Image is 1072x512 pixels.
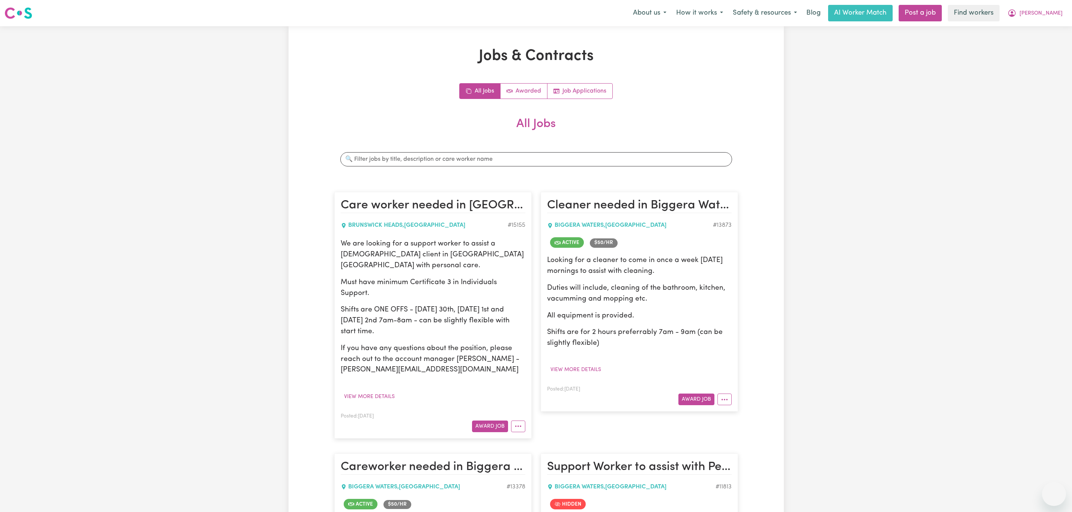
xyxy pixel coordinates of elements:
button: More options [717,394,732,405]
span: Posted: [DATE] [341,414,374,419]
p: If you have any questions about the position, please reach out to the account manager [PERSON_NAM... [341,343,525,376]
p: We are looking for a support worker to assist a [DEMOGRAPHIC_DATA] client in [GEOGRAPHIC_DATA] [G... [341,239,525,271]
span: Job is active [344,499,377,509]
a: Blog [802,5,825,21]
div: Job ID #13378 [507,482,525,491]
a: Job applications [547,84,612,99]
h2: Careworker needed in Biggera Waters [341,460,525,475]
span: [PERSON_NAME] [1019,9,1063,18]
div: BIGGERA WATERS , [GEOGRAPHIC_DATA] [547,221,713,230]
span: Job is hidden [550,499,586,509]
h2: Care worker needed in Brunswick Heads [341,198,525,213]
a: Find workers [948,5,1000,21]
input: 🔍 Filter jobs by title, description or care worker name [340,152,732,166]
h1: Jobs & Contracts [334,47,738,65]
p: Must have minimum Certificate 3 in Individuals Support. [341,277,525,299]
p: Duties will include, cleaning of the bathroom, kitchen, vacumming and mopping etc. [547,283,732,305]
span: Job is active [550,238,584,248]
div: BRUNSWICK HEADS , [GEOGRAPHIC_DATA] [341,221,508,230]
a: Careseekers logo [5,4,32,22]
p: All equipment is provided. [547,311,732,322]
button: View more details [341,391,398,403]
button: About us [628,5,671,21]
p: Shifts are ONE OFFS - [DATE] 30th, [DATE] 1st and [DATE] 2nd 7am-8am - can be slightly flexible w... [341,305,525,337]
p: Looking for a cleaner to come in once a week [DATE] mornings to assist with cleaning. [547,256,732,277]
div: Job ID #15155 [508,221,525,230]
button: How it works [671,5,728,21]
iframe: Button to launch messaging window, conversation in progress [1042,482,1066,506]
a: Post a job [899,5,942,21]
img: Careseekers logo [5,6,32,20]
a: AI Worker Match [828,5,893,21]
div: BIGGERA WATERS , [GEOGRAPHIC_DATA] [547,482,716,491]
a: Active jobs [501,84,547,99]
h2: Cleaner needed in Biggera Waters QLD [547,198,732,213]
div: BIGGERA WATERS , [GEOGRAPHIC_DATA] [341,482,507,491]
button: View more details [547,364,604,376]
div: Job ID #11813 [716,482,732,491]
span: Job rate per hour [383,500,411,509]
span: Job rate per hour [590,239,618,248]
span: Posted: [DATE] [547,387,580,392]
button: My Account [1003,5,1067,21]
div: Job ID #13873 [713,221,732,230]
p: Shifts are for 2 hours preferrably 7am - 9am (can be slightly flexible) [547,328,732,349]
button: Award Job [678,394,714,405]
h2: All Jobs [334,117,738,143]
a: All jobs [460,84,501,99]
button: Award Job [472,421,508,432]
h2: Support Worker to assist with Personal care [547,460,732,475]
button: More options [511,421,525,432]
button: Safety & resources [728,5,802,21]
